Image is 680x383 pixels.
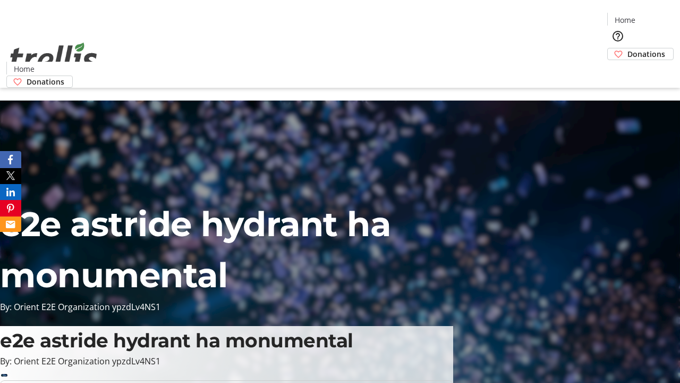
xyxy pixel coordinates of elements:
[607,60,628,81] button: Cart
[607,48,674,60] a: Donations
[615,14,635,26] span: Home
[608,14,642,26] a: Home
[6,76,73,88] a: Donations
[6,31,101,84] img: Orient E2E Organization ypzdLv4NS1's Logo
[14,63,35,74] span: Home
[7,63,41,74] a: Home
[627,48,665,60] span: Donations
[27,76,64,87] span: Donations
[607,26,628,47] button: Help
